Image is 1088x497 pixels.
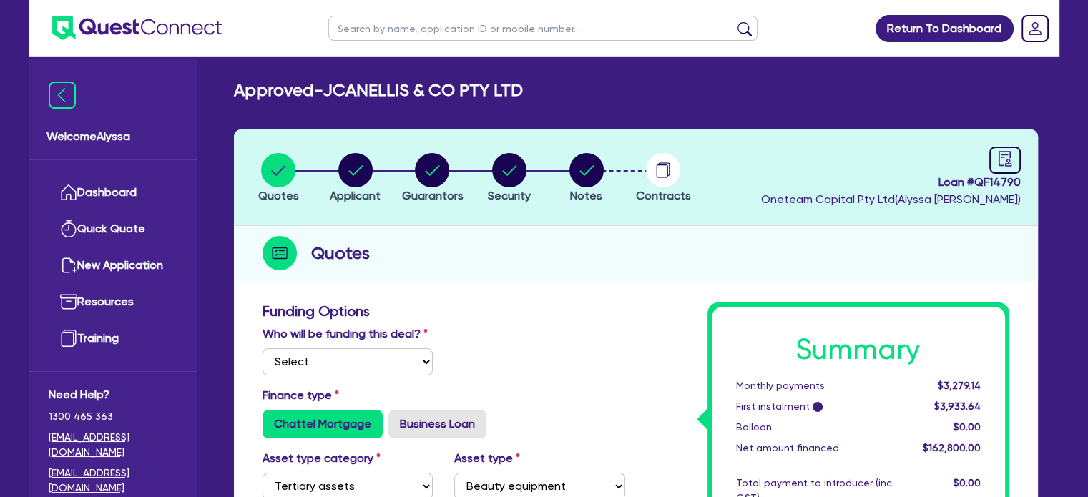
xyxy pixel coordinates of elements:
[401,152,464,205] button: Guarantors
[953,421,980,433] span: $0.00
[933,400,980,412] span: $3,933.64
[49,430,178,460] a: [EMAIL_ADDRESS][DOMAIN_NAME]
[636,189,691,202] span: Contracts
[876,15,1014,42] a: Return To Dashboard
[263,410,383,438] label: Chattel Mortgage
[1016,10,1054,47] a: Dropdown toggle
[234,80,523,101] h2: Approved - JCANELLIS & CO PTY LTD
[725,441,903,456] div: Net amount financed
[736,333,981,367] h1: Summary
[60,293,77,310] img: resources
[401,189,463,202] span: Guarantors
[761,174,1021,191] span: Loan # QF14790
[311,240,370,266] h2: Quotes
[328,16,758,41] input: Search by name, application ID or mobile number...
[569,152,604,205] button: Notes
[49,211,178,247] a: Quick Quote
[263,236,297,270] img: step-icon
[813,402,823,412] span: i
[487,152,531,205] button: Security
[725,378,903,393] div: Monthly payments
[488,189,531,202] span: Security
[49,409,178,424] span: 1300 465 363
[258,152,300,205] button: Quotes
[258,189,299,202] span: Quotes
[263,325,428,343] label: Who will be funding this deal?
[330,189,381,202] span: Applicant
[329,152,381,205] button: Applicant
[263,302,625,320] h3: Funding Options
[49,284,178,320] a: Resources
[49,82,76,109] img: icon-menu-close
[263,450,381,467] label: Asset type category
[52,16,222,40] img: quest-connect-logo-blue
[454,450,520,467] label: Asset type
[49,466,178,496] a: [EMAIL_ADDRESS][DOMAIN_NAME]
[725,420,903,435] div: Balloon
[46,128,180,145] span: Welcome Alyssa
[937,380,980,391] span: $3,279.14
[570,189,602,202] span: Notes
[725,399,903,414] div: First instalment
[263,387,339,404] label: Finance type
[997,151,1013,167] span: audit
[49,247,178,284] a: New Application
[60,330,77,347] img: training
[922,442,980,453] span: $162,800.00
[388,410,486,438] label: Business Loan
[60,220,77,237] img: quick-quote
[635,152,692,205] button: Contracts
[49,174,178,211] a: Dashboard
[761,192,1021,206] span: Oneteam Capital Pty Ltd ( Alyssa [PERSON_NAME] )
[49,320,178,357] a: Training
[49,386,178,403] span: Need Help?
[953,477,980,488] span: $0.00
[60,257,77,274] img: new-application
